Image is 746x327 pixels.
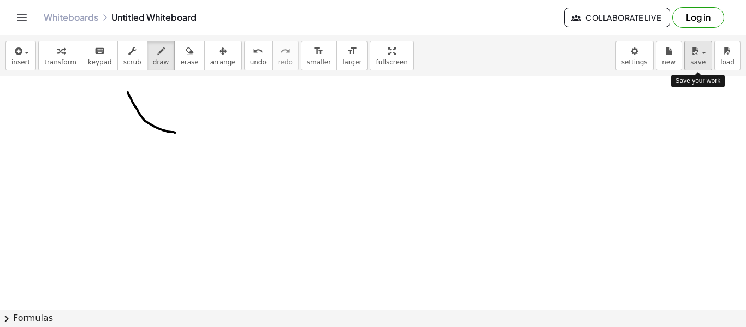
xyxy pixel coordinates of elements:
[253,45,263,58] i: undo
[672,7,724,28] button: Log in
[272,41,299,70] button: redoredo
[690,58,706,66] span: save
[123,58,141,66] span: scrub
[38,41,82,70] button: transform
[376,58,407,66] span: fullscreen
[174,41,204,70] button: erase
[204,41,242,70] button: arrange
[250,58,267,66] span: undo
[180,58,198,66] span: erase
[301,41,337,70] button: format_sizesmaller
[244,41,273,70] button: undoundo
[5,41,36,70] button: insert
[82,41,118,70] button: keyboardkeypad
[370,41,413,70] button: fullscreen
[307,58,331,66] span: smaller
[336,41,368,70] button: format_sizelarger
[656,41,682,70] button: new
[11,58,30,66] span: insert
[153,58,169,66] span: draw
[88,58,112,66] span: keypad
[573,13,661,22] span: Collaborate Live
[117,41,147,70] button: scrub
[280,45,291,58] i: redo
[684,41,712,70] button: save
[313,45,324,58] i: format_size
[714,41,741,70] button: load
[615,41,654,70] button: settings
[342,58,362,66] span: larger
[621,58,648,66] span: settings
[564,8,670,27] button: Collaborate Live
[44,58,76,66] span: transform
[147,41,175,70] button: draw
[210,58,236,66] span: arrange
[94,45,105,58] i: keyboard
[671,75,725,87] div: Save your work
[347,45,357,58] i: format_size
[278,58,293,66] span: redo
[662,58,676,66] span: new
[13,9,31,26] button: Toggle navigation
[720,58,735,66] span: load
[44,12,98,23] a: Whiteboards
